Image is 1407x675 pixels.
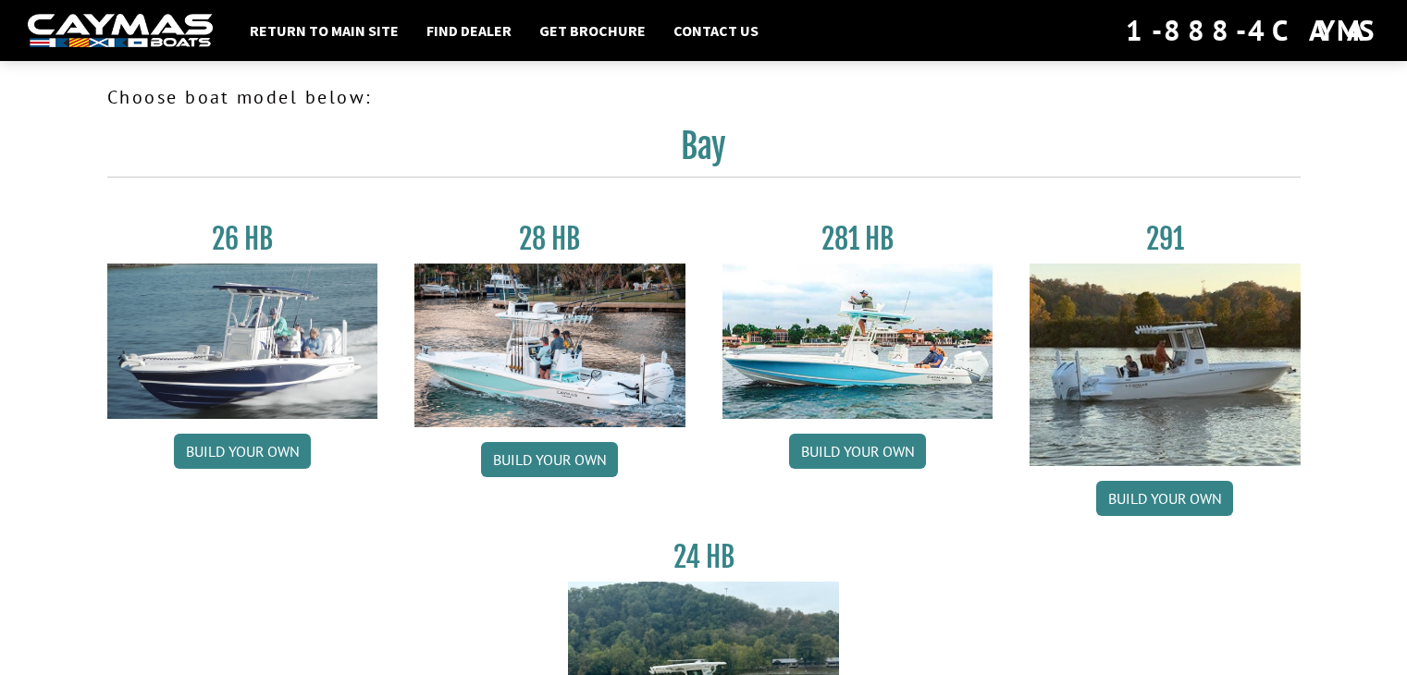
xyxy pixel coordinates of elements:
h3: 26 HB [107,222,378,256]
img: 26_new_photo_resized.jpg [107,264,378,419]
p: Choose boat model below: [107,83,1301,111]
h2: Bay [107,126,1301,178]
h3: 24 HB [568,540,839,574]
img: 28-hb-twin.jpg [722,264,994,419]
a: Build your own [1096,481,1233,516]
img: 28_hb_thumbnail_for_caymas_connect.jpg [414,264,685,427]
h3: 291 [1030,222,1301,256]
div: 1-888-4CAYMAS [1126,10,1379,51]
a: Get Brochure [530,18,655,43]
a: Contact Us [664,18,768,43]
a: Build your own [789,434,926,469]
a: Build your own [174,434,311,469]
img: white-logo-c9c8dbefe5ff5ceceb0f0178aa75bf4bb51f6bca0971e226c86eb53dfe498488.png [28,14,213,48]
img: 291_Thumbnail.jpg [1030,264,1301,466]
h3: 281 HB [722,222,994,256]
a: Find Dealer [417,18,521,43]
a: Return to main site [241,18,408,43]
h3: 28 HB [414,222,685,256]
a: Build your own [481,442,618,477]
